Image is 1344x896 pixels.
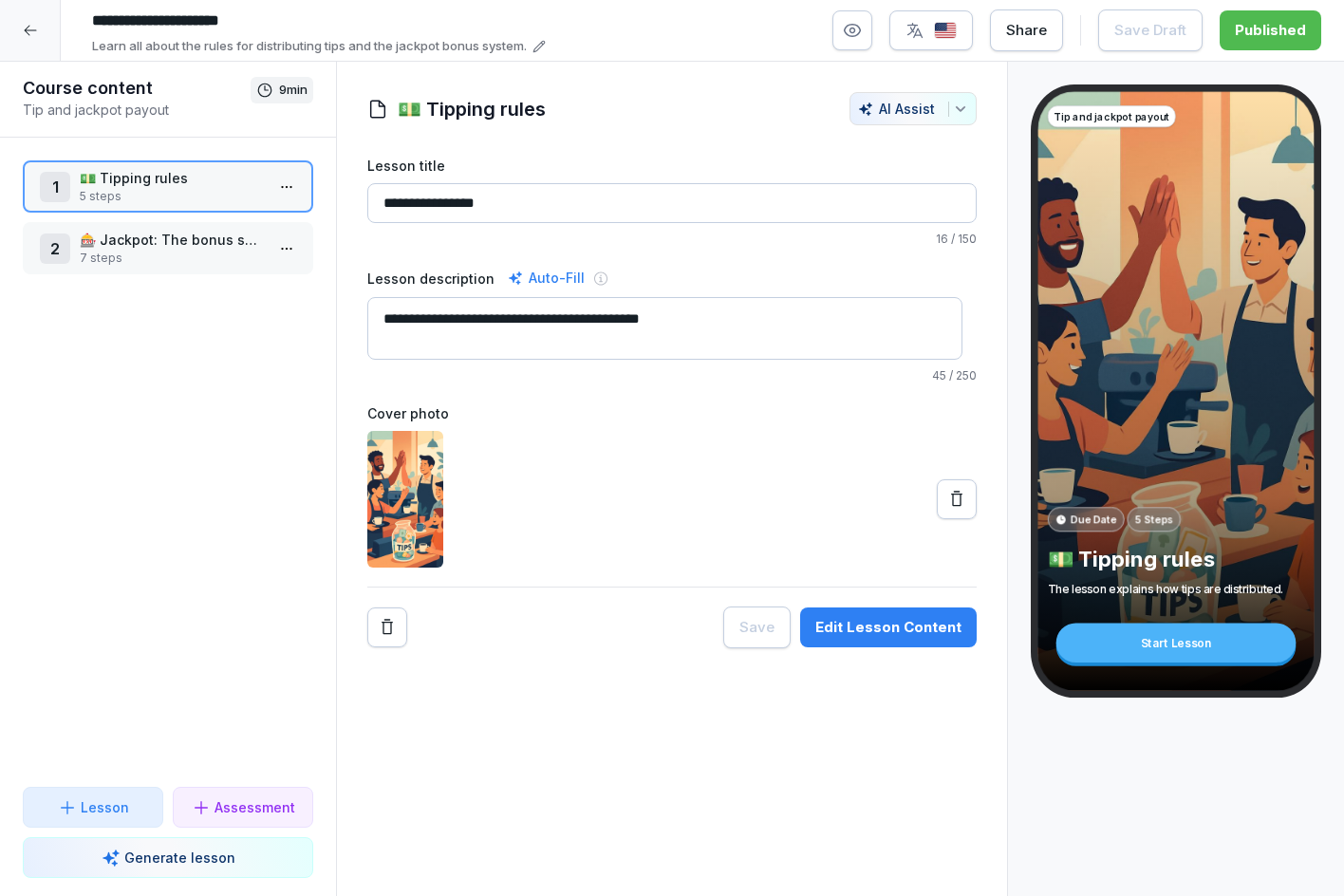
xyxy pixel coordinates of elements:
[815,617,961,638] div: Edit Lesson Content
[1071,512,1116,527] p: Due Date
[932,368,946,383] span: 45
[367,367,977,384] p: / 250
[124,848,235,868] p: Generate lesson
[40,233,70,264] div: 2
[504,267,588,289] div: Auto-Fill
[849,92,977,125] button: AI Assist
[80,188,264,205] p: 5 steps
[936,232,948,246] span: 16
[1048,546,1304,572] p: 💵 Tipping rules
[80,168,264,188] p: 💵 Tipping rules
[1135,512,1173,527] p: 5 Steps
[367,156,977,176] label: Lesson title
[739,617,775,638] div: Save
[367,431,443,568] img: iha3wiesj2dvr150ojwl958a.png
[1235,20,1306,41] div: Published
[23,837,313,878] button: Generate lesson
[1098,9,1203,51] button: Save Draft
[990,9,1063,51] button: Share
[23,77,251,100] h1: Course content
[858,101,968,117] div: AI Assist
[23,160,313,213] div: 1💵 Tipping rules5 steps
[80,250,264,267] p: 7 steps
[80,230,264,250] p: 🎰 Jackpot: The bonus system
[23,100,251,120] p: Tip and jackpot payout
[279,81,308,100] p: 9 min
[367,607,407,647] button: Remove
[23,787,163,828] button: Lesson
[1048,581,1304,596] p: The lesson explains how tips are distributed.
[81,797,129,817] p: Lesson
[1006,20,1047,41] div: Share
[92,37,527,56] p: Learn all about the rules for distributing tips and the jackpot bonus system.
[367,231,977,248] p: / 150
[1220,10,1321,50] button: Published
[1114,20,1186,41] div: Save Draft
[40,172,70,202] div: 1
[215,797,295,817] p: Assessment
[800,607,977,647] button: Edit Lesson Content
[23,222,313,274] div: 2🎰 Jackpot: The bonus system7 steps
[367,403,977,423] label: Cover photo
[367,269,495,289] label: Lesson description
[1056,624,1297,663] div: Start Lesson
[398,95,546,123] h1: 💵 Tipping rules
[173,787,313,828] button: Assessment
[723,607,791,648] button: Save
[1054,109,1169,124] p: Tip and jackpot payout
[934,22,957,40] img: us.svg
